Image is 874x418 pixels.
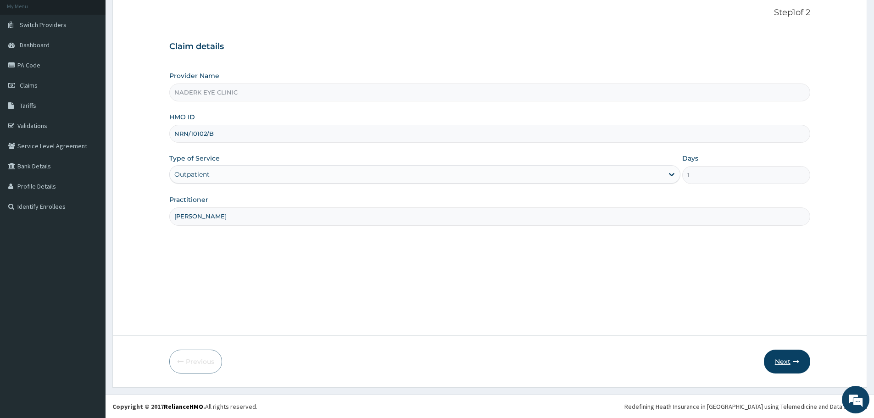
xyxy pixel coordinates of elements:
[169,154,220,163] label: Type of Service
[169,42,810,52] h3: Claim details
[682,154,698,163] label: Days
[169,125,810,143] input: Enter HMO ID
[169,8,810,18] p: Step 1 of 2
[20,41,50,49] span: Dashboard
[169,112,195,122] label: HMO ID
[169,71,219,80] label: Provider Name
[53,116,127,208] span: We're online!
[164,402,203,411] a: RelianceHMO
[48,51,154,63] div: Chat with us now
[150,5,173,27] div: Minimize live chat window
[174,170,210,179] div: Outpatient
[112,402,205,411] strong: Copyright © 2017 .
[20,81,38,89] span: Claims
[169,195,208,204] label: Practitioner
[17,46,37,69] img: d_794563401_company_1708531726252_794563401
[5,251,175,283] textarea: Type your message and hit 'Enter'
[169,207,810,225] input: Enter Name
[106,395,874,418] footer: All rights reserved.
[20,21,67,29] span: Switch Providers
[169,350,222,373] button: Previous
[764,350,810,373] button: Next
[20,101,36,110] span: Tariffs
[624,402,867,411] div: Redefining Heath Insurance in [GEOGRAPHIC_DATA] using Telemedicine and Data Science!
